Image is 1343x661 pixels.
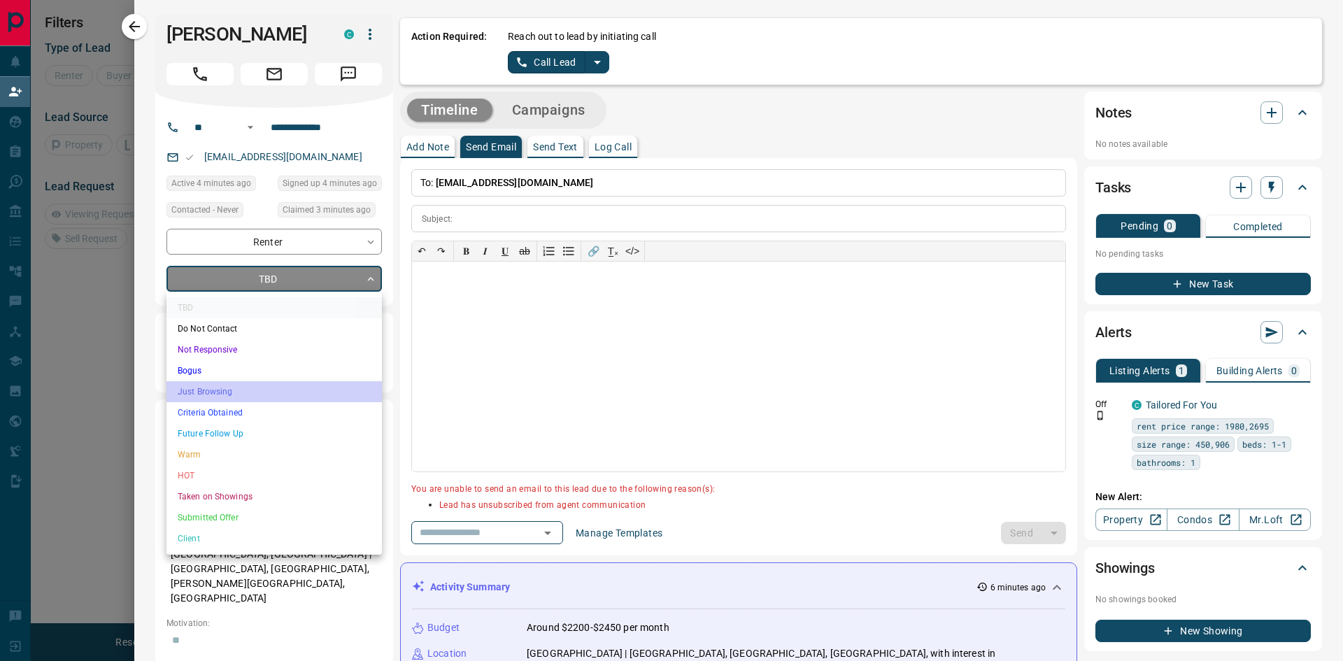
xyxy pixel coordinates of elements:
li: Warm [166,444,382,465]
li: Future Follow Up [166,423,382,444]
li: Client [166,528,382,549]
li: Criteria Obtained [166,402,382,423]
li: Do Not Contact [166,318,382,339]
li: Submitted Offer [166,507,382,528]
li: Not Responsive [166,339,382,360]
li: Taken on Showings [166,486,382,507]
li: Bogus [166,360,382,381]
li: Just Browsing [166,381,382,402]
li: HOT [166,465,382,486]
